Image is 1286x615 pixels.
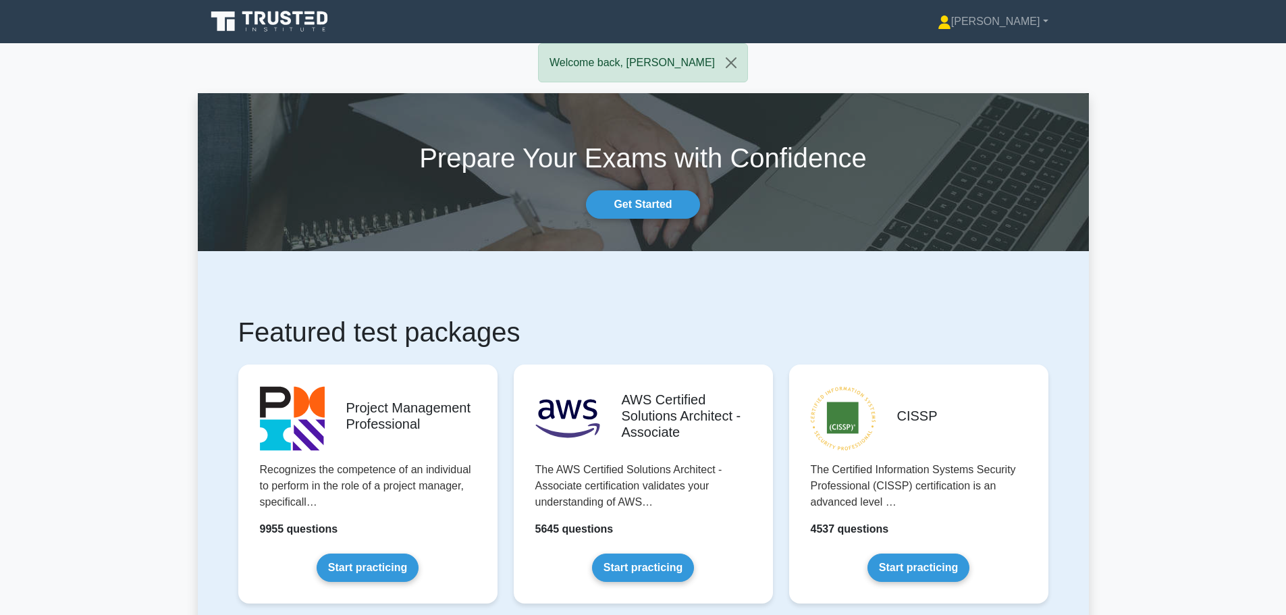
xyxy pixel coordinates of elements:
h1: Prepare Your Exams with Confidence [198,142,1089,174]
a: Get Started [586,190,699,219]
a: Start practicing [317,554,419,582]
button: Close [715,44,747,82]
a: [PERSON_NAME] [905,8,1081,35]
a: Start practicing [867,554,969,582]
h1: Featured test packages [238,316,1048,348]
div: Welcome back, [PERSON_NAME] [538,43,748,82]
a: Start practicing [592,554,694,582]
